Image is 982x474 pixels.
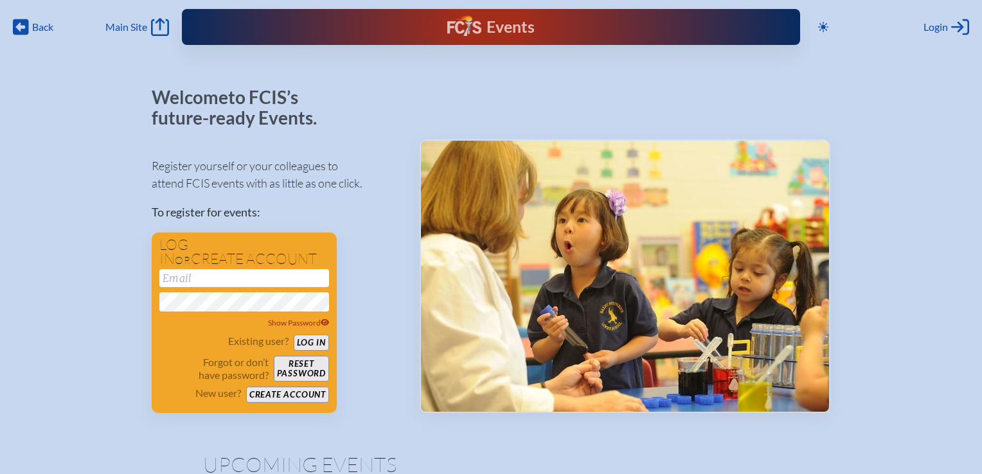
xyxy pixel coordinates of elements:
button: Create account [246,387,329,403]
span: or [175,254,191,267]
p: Register yourself or your colleagues to attend FCIS events with as little as one click. [152,157,399,192]
img: Events [421,141,829,412]
span: Back [32,21,53,33]
p: New user? [195,387,241,399]
div: FCIS Events — Future ready [357,15,625,39]
p: Existing user? [228,335,289,347]
span: Main Site [105,21,147,33]
p: Welcome to FCIS’s future-ready Events. [152,87,332,128]
button: Log in [294,335,329,351]
input: Email [159,269,329,287]
h1: Log in create account [159,238,329,267]
button: Resetpassword [274,356,329,382]
span: Login [924,21,948,33]
a: Main Site [105,18,168,36]
span: Show Password [268,318,330,328]
p: Forgot or don’t have password? [159,356,269,382]
p: To register for events: [152,204,399,221]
